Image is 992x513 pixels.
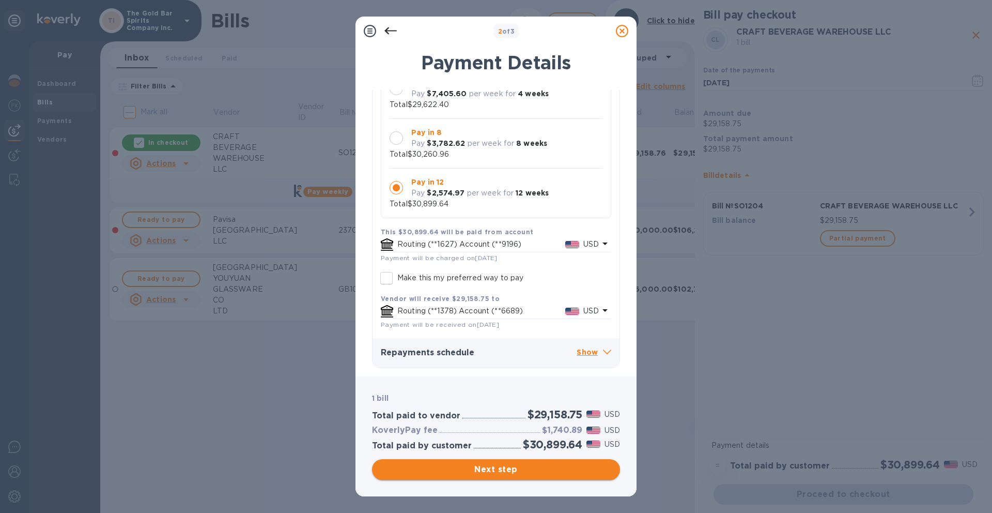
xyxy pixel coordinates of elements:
p: USD [605,425,620,436]
h2: $30,899.64 [523,438,582,451]
img: USD [565,241,579,248]
p: Total $30,260.96 [390,149,449,160]
h3: KoverlyPay fee [372,426,438,435]
b: 4 weeks [518,89,549,98]
p: USD [583,306,599,316]
p: Total $29,622.40 [390,99,449,110]
b: 8 weeks [516,139,547,147]
b: Pay in 12 [411,178,444,186]
h3: Total paid by customer [372,441,472,451]
span: Payment will be received on [DATE] [381,321,499,328]
span: Payment will be charged on [DATE] [381,254,498,262]
h1: Payment Details [372,52,620,73]
b: 1 bill [372,394,389,402]
img: USD [565,308,579,315]
span: 2 [498,27,502,35]
b: Vendor will receive $29,158.75 to [381,295,500,303]
p: USD [605,409,620,420]
b: This $30,899.64 will be paid from account [381,228,533,236]
img: USD [586,441,600,448]
p: Pay [411,188,425,199]
p: per week for [468,138,515,149]
p: Show [577,346,611,359]
p: Routing (**1378) Account (**6689) [397,306,565,316]
b: $7,405.60 [427,89,467,98]
p: Routing (**1627) Account (**9196) [397,239,565,250]
button: Next step [372,459,620,480]
p: per week for [467,188,514,199]
p: Pay [411,138,425,149]
p: Make this my preferred way to pay [397,273,523,283]
img: USD [586,427,600,434]
b: $2,574.97 [427,189,464,197]
h3: $1,740.89 [542,426,582,435]
b: 12 weeks [516,189,549,197]
h3: Repayments schedule [381,348,577,358]
p: per week for [469,88,516,99]
p: USD [583,239,599,250]
p: Pay [411,88,425,99]
p: Total $30,899.64 [390,199,448,209]
span: Next step [380,463,612,476]
img: USD [586,411,600,418]
h2: $29,158.75 [528,408,582,421]
b: Pay in 8 [411,128,442,137]
h3: Total paid to vendor [372,411,460,421]
b: of 3 [498,27,515,35]
b: $3,782.62 [427,139,465,147]
p: USD [605,439,620,450]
